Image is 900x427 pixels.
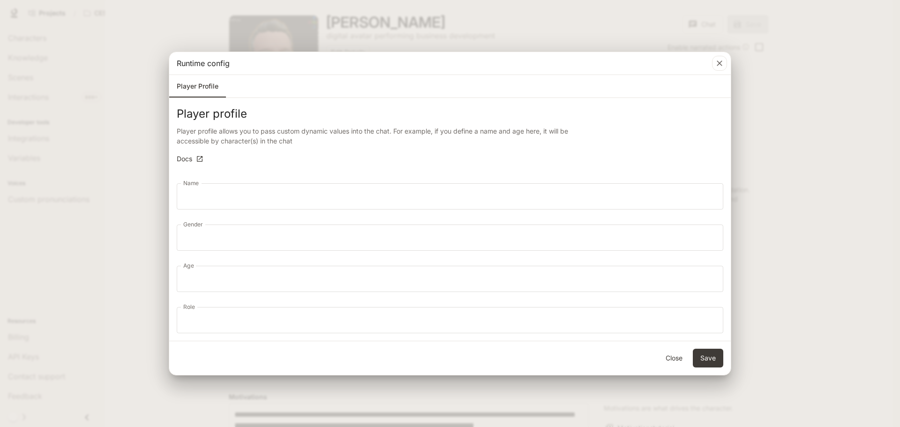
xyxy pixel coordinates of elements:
label: Name [183,179,199,187]
button: Save [693,349,723,367]
button: Close [659,349,689,367]
p: Runtime config [177,58,230,69]
label: Role [183,303,195,311]
label: Age [183,262,194,270]
p: Player profile allows you to pass custom dynamic values into the chat. For example, if you define... [177,126,587,146]
a: Docs [173,150,205,168]
button: Player Profile [169,75,226,97]
p: Player profile [177,105,723,122]
label: Gender [183,220,202,228]
div: Player settings [169,75,731,97]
